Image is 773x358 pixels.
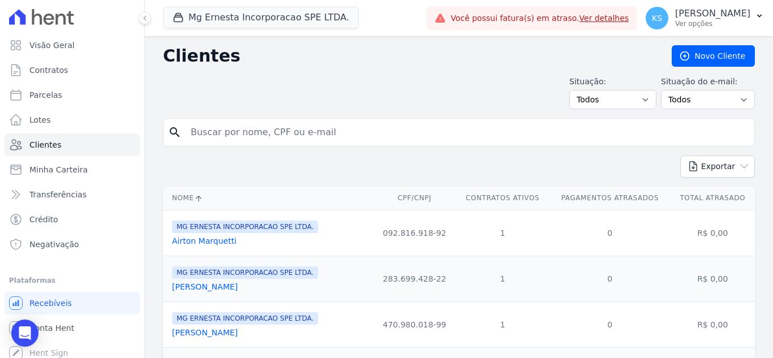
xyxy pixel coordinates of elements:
[29,189,87,200] span: Transferências
[29,64,68,76] span: Contratos
[5,158,140,181] a: Minha Carteira
[29,239,79,250] span: Negativação
[456,256,549,301] td: 1
[172,221,318,233] span: MG ERNESTA INCORPORACAO SPE LTDA.
[5,183,140,206] a: Transferências
[163,187,373,210] th: Nome
[579,14,629,23] a: Ver detalhes
[29,322,74,334] span: Conta Hent
[29,164,88,175] span: Minha Carteira
[450,12,629,24] span: Você possui fatura(s) em atraso.
[11,320,38,347] div: Open Intercom Messenger
[5,133,140,156] a: Clientes
[373,187,456,210] th: CPF/CNPJ
[29,114,51,126] span: Lotes
[184,121,750,144] input: Buscar por nome, CPF ou e-mail
[172,328,238,337] a: [PERSON_NAME]
[5,59,140,81] a: Contratos
[549,301,670,347] td: 0
[5,292,140,314] a: Recebíveis
[163,7,359,28] button: Mg Ernesta Incorporacao SPE LTDA.
[5,84,140,106] a: Parcelas
[675,19,750,28] p: Ver opções
[172,236,237,245] a: Airton Marquetti
[29,297,72,309] span: Recebíveis
[172,282,238,291] a: [PERSON_NAME]
[652,14,662,22] span: KS
[163,46,654,66] h2: Clientes
[5,317,140,339] a: Conta Hent
[29,214,58,225] span: Crédito
[29,40,75,51] span: Visão Geral
[671,301,755,347] td: R$ 0,00
[675,8,750,19] p: [PERSON_NAME]
[569,76,656,88] label: Situação:
[549,187,670,210] th: Pagamentos Atrasados
[549,210,670,256] td: 0
[168,126,182,139] i: search
[5,233,140,256] a: Negativação
[680,156,755,178] button: Exportar
[373,301,456,347] td: 470.980.018-99
[661,76,755,88] label: Situação do e-mail:
[29,89,62,101] span: Parcelas
[671,187,755,210] th: Total Atrasado
[637,2,773,34] button: KS [PERSON_NAME] Ver opções
[549,256,670,301] td: 0
[29,139,61,150] span: Clientes
[671,256,755,301] td: R$ 0,00
[9,274,135,287] div: Plataformas
[456,301,549,347] td: 1
[5,34,140,57] a: Visão Geral
[172,312,318,325] span: MG ERNESTA INCORPORACAO SPE LTDA.
[671,210,755,256] td: R$ 0,00
[5,208,140,231] a: Crédito
[672,45,755,67] a: Novo Cliente
[456,187,549,210] th: Contratos Ativos
[172,266,318,279] span: MG ERNESTA INCORPORACAO SPE LTDA.
[5,109,140,131] a: Lotes
[373,210,456,256] td: 092.816.918-92
[456,210,549,256] td: 1
[373,256,456,301] td: 283.699.428-22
